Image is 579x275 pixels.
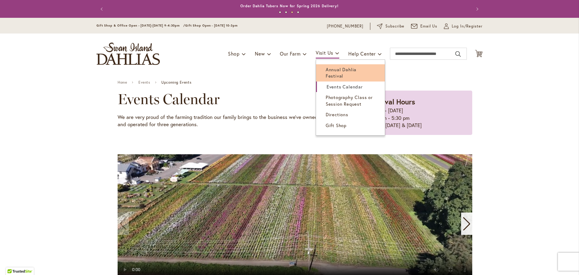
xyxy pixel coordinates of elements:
[118,91,326,107] h2: Events Calendar
[327,23,363,29] a: [PHONE_NUMBER]
[452,23,482,29] span: Log In/Register
[279,11,281,13] button: 1 of 4
[411,23,438,29] a: Email Us
[470,3,482,15] button: Next
[280,50,300,57] span: Our Farm
[385,23,404,29] span: Subscribe
[96,3,109,15] button: Previous
[228,50,240,57] span: Shop
[369,107,460,129] p: [DATE] - [DATE] 9:00 am - 5:30 pm Closed [DATE] & [DATE]
[255,50,265,57] span: New
[285,11,287,13] button: 2 of 4
[326,94,373,107] span: Photography Class or Session Request
[297,11,299,13] button: 4 of 4
[377,23,404,29] a: Subscribe
[326,111,348,117] span: Directions
[96,43,160,65] a: store logo
[369,97,415,107] strong: Festival Hours
[326,122,346,128] span: Gift Shop
[96,24,185,27] span: Gift Shop & Office Open - [DATE]-[DATE] 9-4:30pm /
[291,11,293,13] button: 3 of 4
[240,4,339,8] a: Order Dahlia Tubers Now for Spring 2026 Delivery!
[348,50,376,57] span: Help Center
[326,66,356,79] span: Annual Dahlia Festival
[161,80,191,85] span: Upcoming Events
[316,50,333,56] span: Visit Us
[5,254,21,270] iframe: Launch Accessibility Center
[420,23,438,29] span: Email Us
[118,114,326,128] p: We are very proud of the farming tradition our family brings to the business we've owned and oper...
[327,84,363,90] span: Events Calendar
[185,24,238,27] span: Gift Shop Open - [DATE] 10-3pm
[444,23,482,29] a: Log In/Register
[138,80,150,85] a: Events
[118,80,127,85] a: Home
